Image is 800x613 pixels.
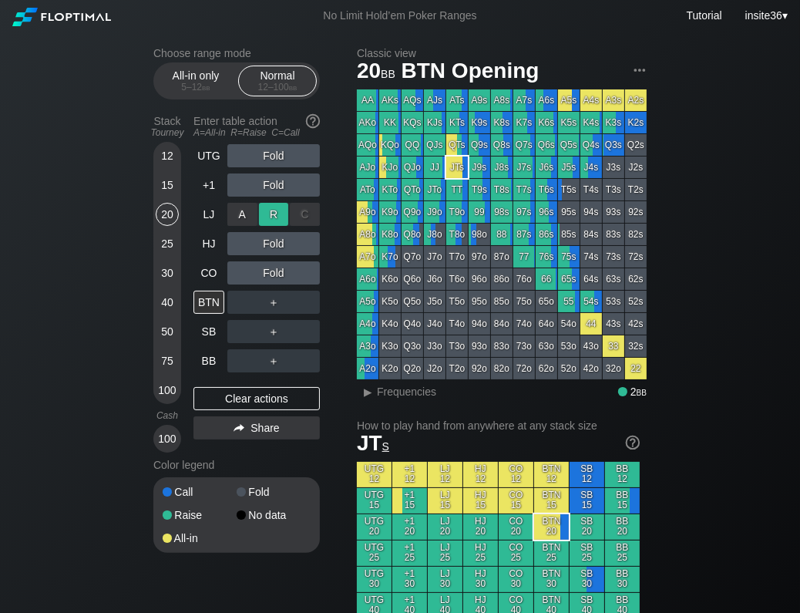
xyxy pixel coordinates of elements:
[570,462,604,487] div: SB 12
[469,224,490,245] div: 98o
[357,419,640,432] h2: How to play hand from anywhere at any stack size
[193,173,224,197] div: +1
[300,9,499,25] div: No Limit Hold’em Poker Ranges
[491,358,513,379] div: 82o
[379,134,401,156] div: KQo
[605,488,640,514] div: BB 15
[491,335,513,357] div: 83o
[424,335,445,357] div: J3o
[536,134,557,156] div: Q6s
[499,541,533,566] div: CO 25
[357,47,647,59] h2: Classic view
[357,201,378,223] div: A9o
[193,349,224,372] div: BB
[424,89,445,111] div: AJs
[424,268,445,290] div: J6o
[202,82,210,93] span: bb
[392,567,427,592] div: +1 30
[534,567,569,592] div: BTN 30
[580,134,602,156] div: Q4s
[491,224,513,245] div: 88
[160,66,231,96] div: All-in only
[603,89,624,111] div: A3s
[357,567,392,592] div: UTG 30
[259,203,289,226] div: R
[491,179,513,200] div: T8s
[491,246,513,268] div: 87o
[193,320,224,343] div: SB
[392,541,427,566] div: +1 25
[428,514,462,540] div: LJ 20
[536,291,557,312] div: 65o
[163,82,228,93] div: 5 – 12
[499,514,533,540] div: CO 20
[491,89,513,111] div: A8s
[469,246,490,268] div: 97o
[469,89,490,111] div: A9s
[357,179,378,200] div: ATo
[446,268,468,290] div: T6o
[558,313,580,335] div: 54o
[402,201,423,223] div: Q9o
[558,179,580,200] div: T5s
[357,488,392,514] div: UTG 15
[402,157,423,178] div: QJo
[463,567,498,592] div: HJ 30
[536,313,557,335] div: 64o
[153,453,320,477] div: Color legend
[156,349,179,372] div: 75
[536,246,557,268] div: 76s
[156,203,179,226] div: 20
[358,382,378,401] div: ▸
[513,157,535,178] div: J7s
[193,232,224,255] div: HJ
[379,112,401,133] div: KK
[446,246,468,268] div: T7o
[377,386,436,398] span: Frequencies
[603,358,624,379] div: 32o
[402,335,423,357] div: Q3o
[156,291,179,314] div: 40
[469,291,490,312] div: 95o
[536,224,557,245] div: 86s
[428,462,462,487] div: LJ 12
[469,268,490,290] div: 96o
[603,335,624,357] div: 33
[357,291,378,312] div: A5o
[558,246,580,268] div: 75s
[163,533,237,544] div: All-in
[580,224,602,245] div: 84s
[513,89,535,111] div: A7s
[558,335,580,357] div: 53o
[513,179,535,200] div: T7s
[603,157,624,178] div: J3s
[513,291,535,312] div: 75o
[424,224,445,245] div: J8o
[580,157,602,178] div: J4s
[424,246,445,268] div: J7o
[193,127,320,138] div: A=All-in R=Raise C=Call
[242,66,313,96] div: Normal
[379,179,401,200] div: KTo
[402,224,423,245] div: Q8o
[234,424,244,433] img: share.864f2f62.svg
[463,488,498,514] div: HJ 15
[580,201,602,223] div: 94s
[304,113,321,130] img: help.32db89a4.svg
[357,335,378,357] div: A3o
[399,59,542,85] span: BTN Opening
[536,358,557,379] div: 62o
[499,567,533,592] div: CO 30
[357,89,378,111] div: AA
[603,134,624,156] div: Q3s
[534,488,569,514] div: BTN 15
[446,291,468,312] div: T5o
[513,358,535,379] div: 72o
[605,541,640,566] div: BB 25
[357,134,378,156] div: AQo
[463,514,498,540] div: HJ 20
[402,291,423,312] div: Q5o
[446,89,468,111] div: ATs
[603,201,624,223] div: 93s
[424,157,445,178] div: JJ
